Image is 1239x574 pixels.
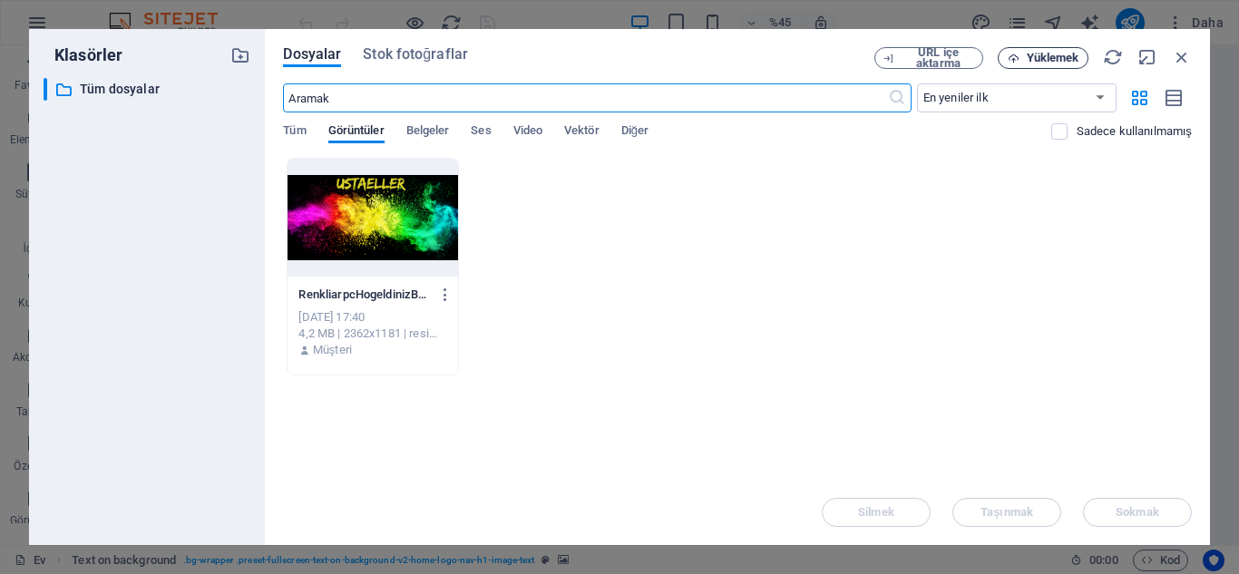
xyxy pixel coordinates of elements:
i: Kapalı [1172,47,1192,67]
i: Yeni klasör oluştur [230,45,250,65]
font: Video [513,123,542,137]
font: Stok fotoğraflar [363,45,468,63]
font: 4,2 MB | 2362x1181 | resim/png [298,326,463,340]
font: Dosyalar [283,45,341,63]
font: URL içe aktarma [916,45,961,70]
font: Diğer [621,123,649,137]
font: Müşteri [313,343,352,356]
font: Görüntüler [328,123,385,137]
font: Tüm [283,123,306,137]
font: Tüm dosyalar [80,82,160,96]
font: Sadece kullanılmamış [1077,124,1192,138]
font: Belgeler [406,123,450,137]
i: En aza indir [1137,47,1157,67]
p: Yalnızca web sitesinde kullanılmayan dosyaları görüntüler. Bu oturum sırasında eklenen dosyalar y... [1077,123,1192,140]
font: RenkliarpcHogeldinizBanner-aqMgeGn0gQbFQlDxw7KyIw.png [298,287,626,301]
font: Yüklemek [1027,51,1079,64]
font: Ses [471,123,491,137]
button: URL içe aktarma [874,47,983,69]
i: Yeniden yükle [1103,47,1123,67]
font: Vektör [564,123,600,137]
div: 4,2 MB | 2362x1181 | resim/png [298,326,446,342]
font: [DATE] 17:40 [298,310,365,324]
button: Yüklemek [998,47,1088,69]
font: Klasörler [54,45,122,64]
input: Aramak [283,83,887,112]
